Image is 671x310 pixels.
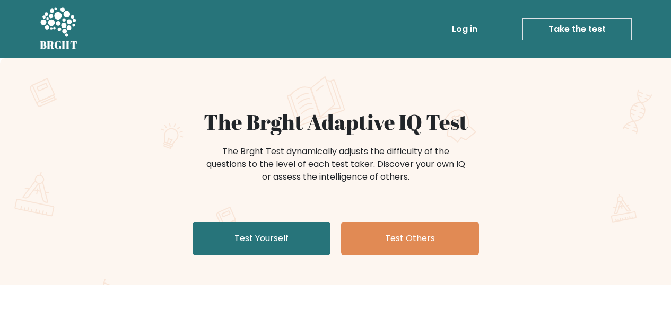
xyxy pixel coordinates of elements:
a: Test Others [341,222,479,255]
a: Log in [448,19,482,40]
h5: BRGHT [40,39,78,51]
a: Take the test [522,18,632,40]
div: The Brght Test dynamically adjusts the difficulty of the questions to the level of each test take... [203,145,468,183]
a: Test Yourself [193,222,330,255]
a: BRGHT [40,4,78,54]
h1: The Brght Adaptive IQ Test [77,109,595,135]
